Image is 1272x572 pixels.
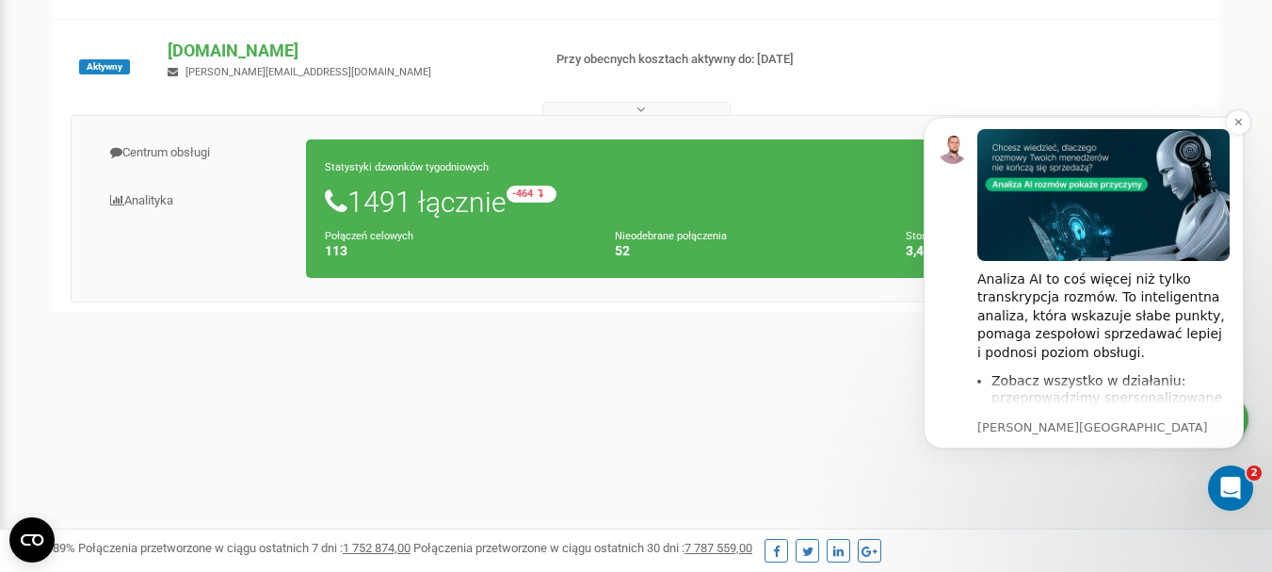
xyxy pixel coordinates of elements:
[86,178,307,224] a: Analityka
[1247,466,1262,481] span: 2
[1208,466,1253,511] iframe: Intercom live chat
[86,130,307,176] a: Centrum obsługi
[325,244,587,258] h4: 113
[684,541,752,555] u: 7 787 559,00
[615,230,727,242] small: Nieodebrane połączenia
[556,51,818,69] p: Przy obecnych kosztach aktywny do: [DATE]
[895,89,1272,521] iframe: Intercom notifications wiadomość
[78,541,411,555] span: Połączenia przetworzone w ciągu ostatnich 7 dni :
[615,244,877,258] h4: 52
[185,66,431,78] span: [PERSON_NAME][EMAIL_ADDRESS][DOMAIN_NAME]
[9,517,55,563] button: Open CMP widget
[325,186,1167,218] h1: 1491 łącznie
[168,39,525,63] p: [DOMAIN_NAME]
[325,230,413,242] small: Połączeń celowych
[343,541,411,555] u: 1 752 874,00
[79,59,130,74] span: Aktywny
[507,186,556,203] small: -464
[325,161,489,173] small: Statystyki dzwonków tygodniowych
[413,541,752,555] span: Połączenia przetworzone w ciągu ostatnich 30 dni :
